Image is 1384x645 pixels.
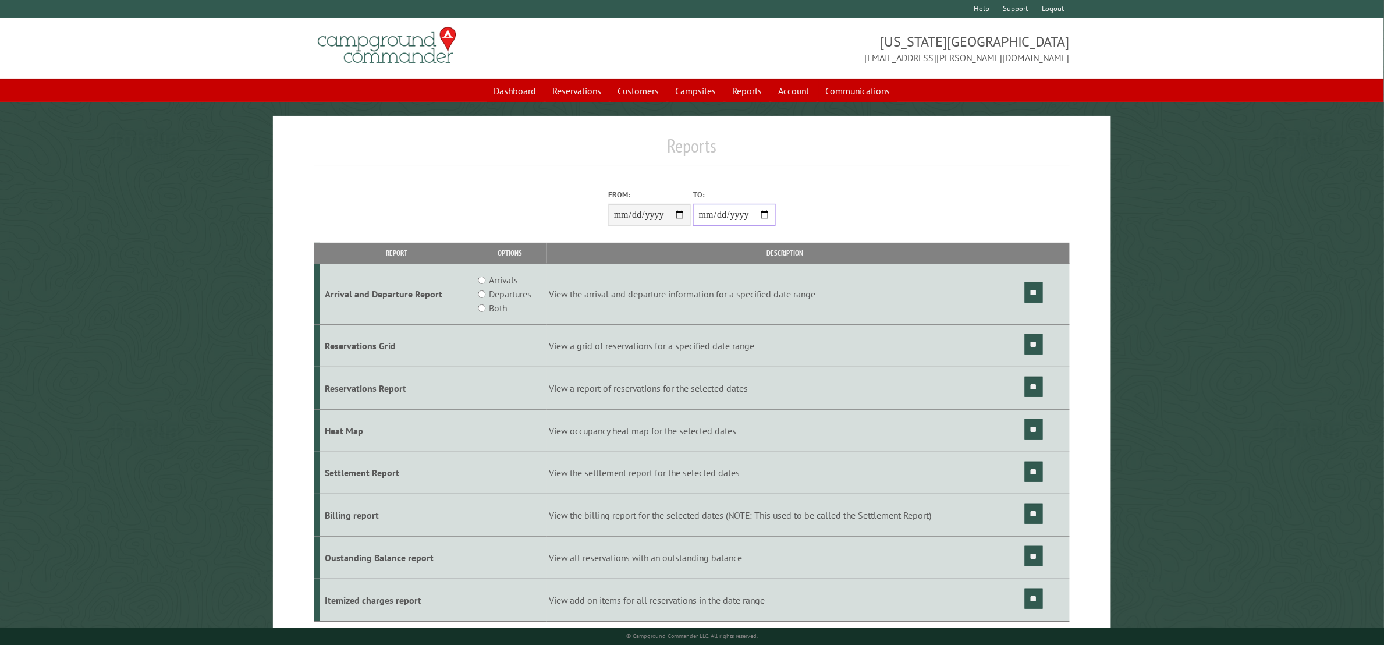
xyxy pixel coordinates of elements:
td: View all reservations with an outstanding balance [547,537,1023,579]
a: Dashboard [487,80,544,102]
td: Billing report [320,494,473,537]
a: Account [772,80,817,102]
td: Settlement Report [320,452,473,494]
td: View the billing report for the selected dates (NOTE: This used to be called the Settlement Report) [547,494,1023,537]
th: Report [320,243,473,263]
td: View add on items for all reservations in the date range [547,579,1023,621]
a: Communications [819,80,897,102]
td: Reservations Report [320,367,473,409]
td: View the arrival and departure information for a specified date range [547,264,1023,325]
td: View the settlement report for the selected dates [547,452,1023,494]
a: Customers [611,80,666,102]
span: [US_STATE][GEOGRAPHIC_DATA] [EMAIL_ADDRESS][PERSON_NAME][DOMAIN_NAME] [692,32,1070,65]
td: Oustanding Balance report [320,537,473,579]
a: Campsites [669,80,723,102]
label: Arrivals [489,273,518,287]
a: Reports [726,80,769,102]
img: Campground Commander [314,23,460,68]
td: Itemized charges report [320,579,473,621]
td: View occupancy heat map for the selected dates [547,409,1023,452]
td: Reservations Grid [320,325,473,367]
td: Heat Map [320,409,473,452]
a: Reservations [546,80,609,102]
td: View a report of reservations for the selected dates [547,367,1023,409]
h1: Reports [314,134,1069,166]
th: Description [547,243,1023,263]
label: From: [608,189,691,200]
label: Both [489,301,507,315]
td: View a grid of reservations for a specified date range [547,325,1023,367]
th: Options [473,243,547,263]
small: © Campground Commander LLC. All rights reserved. [626,632,758,640]
td: Arrival and Departure Report [320,264,473,325]
label: To: [693,189,776,200]
label: Departures [489,287,531,301]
